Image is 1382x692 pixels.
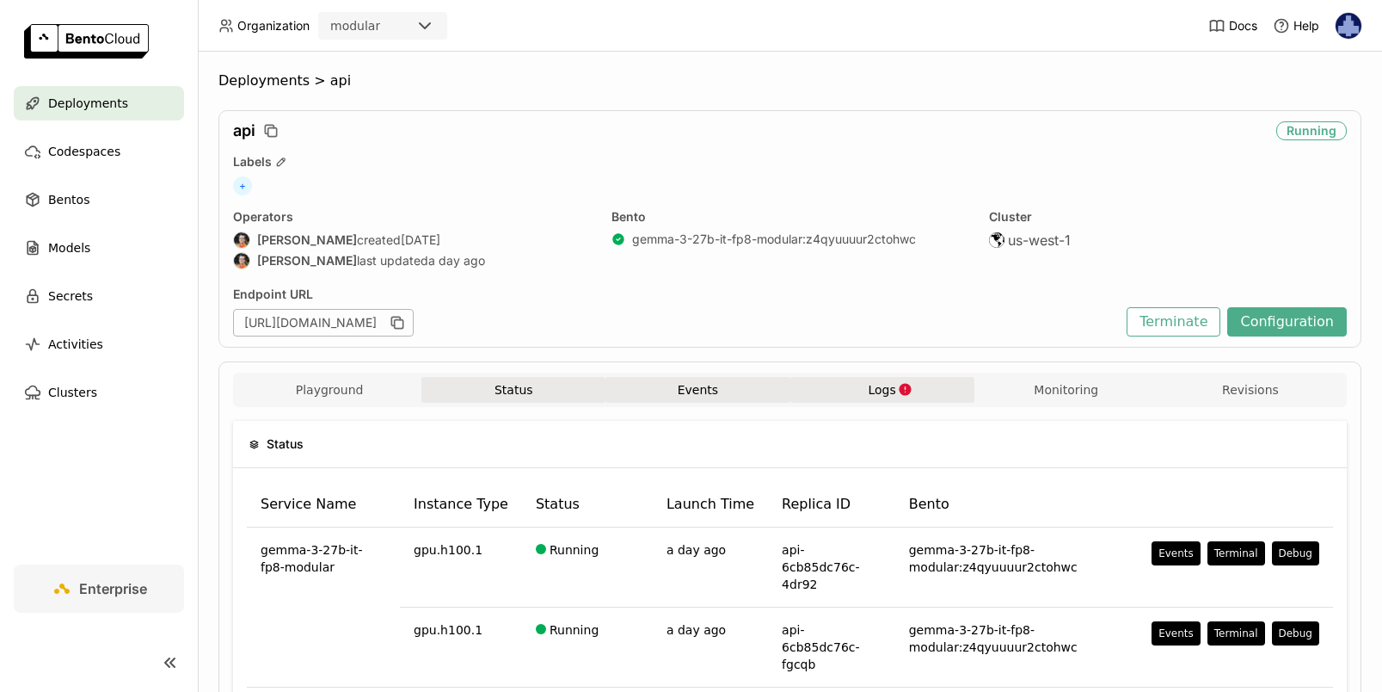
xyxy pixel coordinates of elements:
nav: Breadcrumbs navigation [218,72,1361,90]
td: api-6cb85dc76c-4dr92 [768,528,895,608]
button: Debug [1272,541,1319,565]
span: [DATE] [401,232,440,248]
button: Terminal [1207,541,1265,565]
span: > [310,72,330,90]
button: Status [421,377,605,403]
span: Clusters [48,382,97,403]
span: a day ago [428,253,485,269]
td: gpu.h100.1 [400,608,522,688]
a: Deployments [14,86,184,120]
div: Events [1158,547,1194,560]
span: Organization [237,18,310,34]
a: Activities [14,327,184,361]
td: api-6cb85dc76c-fgcqb [768,608,895,688]
span: gemma-3-27b-it-fp8-modular [261,541,386,576]
span: Enterprise [79,580,147,597]
button: Terminal [1207,621,1265,646]
span: Codespaces [48,141,120,162]
a: Enterprise [14,565,184,613]
strong: [PERSON_NAME] [257,232,357,248]
button: Events [1152,621,1201,646]
button: Playground [237,377,421,403]
a: Secrets [14,279,184,313]
th: Replica ID [768,482,895,528]
button: Events [1152,541,1201,565]
td: gemma-3-27b-it-fp8-modular:z4qyuuuur2ctohwc [895,528,1138,608]
button: Configuration [1227,307,1347,337]
button: Terminate [1127,307,1220,337]
span: Activities [48,334,103,355]
td: gpu.h100.1 [400,528,522,608]
div: Running [1276,121,1347,140]
div: Events [1158,627,1194,640]
td: Running [522,528,653,608]
span: Logs [868,382,895,398]
a: Bentos [14,182,184,217]
span: + [233,176,252,195]
span: us-west-1 [1008,232,1071,249]
div: Bento [611,209,969,225]
span: Secrets [48,286,93,306]
button: Revisions [1158,377,1342,403]
img: Mostafa Hagog [1336,13,1361,39]
span: Deployments [218,72,310,90]
img: logo [24,24,149,59]
img: Sean Sheng [234,232,249,248]
img: Sean Sheng [234,253,249,269]
div: Help [1273,17,1319,34]
button: Debug [1272,621,1319,646]
button: Events [605,377,789,403]
div: [URL][DOMAIN_NAME] [233,309,414,337]
span: Bentos [48,189,89,210]
th: Status [522,482,653,528]
div: Labels [233,154,1347,170]
div: Operators [233,209,591,225]
a: gemma-3-27b-it-fp8-modular:z4qyuuuur2ctohwc [632,232,916,247]
span: Deployments [48,93,128,114]
span: Status [267,435,304,454]
td: Running [522,608,653,688]
div: Endpoint URL [233,287,1118,302]
span: api [330,72,351,90]
span: api [233,121,255,140]
span: Models [48,238,90,258]
div: modular [330,17,380,34]
strong: [PERSON_NAME] [257,253,357,269]
div: created [233,232,591,249]
button: Monitoring [974,377,1158,403]
a: Codespaces [14,134,184,169]
span: Docs [1229,18,1257,34]
div: last updated [233,252,591,269]
span: a day ago [666,623,726,637]
a: Models [14,231,184,265]
th: Launch Time [653,482,768,528]
th: Instance Type [400,482,522,528]
a: Clusters [14,375,184,410]
span: Help [1293,18,1319,34]
input: Selected modular. [382,18,384,35]
div: Cluster [989,209,1347,225]
a: Docs [1208,17,1257,34]
th: Bento [895,482,1138,528]
td: gemma-3-27b-it-fp8-modular:z4qyuuuur2ctohwc [895,608,1138,688]
span: a day ago [666,543,726,557]
th: Service Name [247,482,400,528]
